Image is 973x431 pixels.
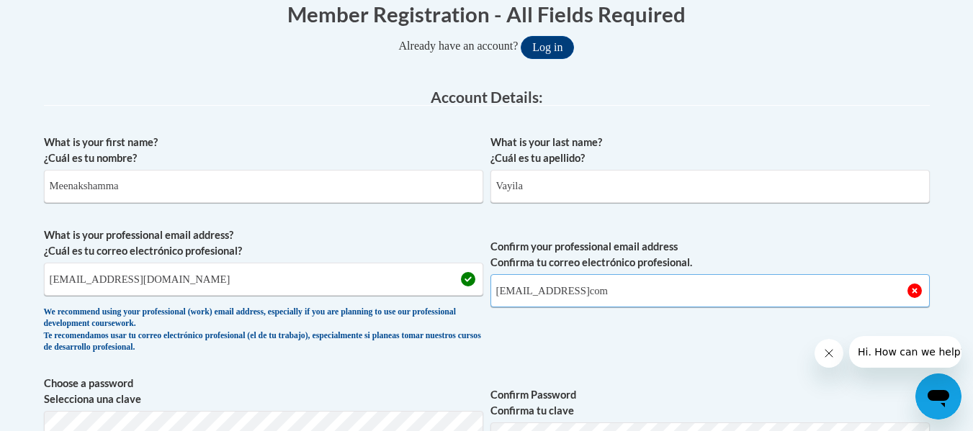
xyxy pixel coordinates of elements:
[9,10,117,22] span: Hi. How can we help?
[849,336,961,368] iframe: Message from company
[490,135,930,166] label: What is your last name? ¿Cuál es tu apellido?
[44,135,483,166] label: What is your first name? ¿Cuál es tu nombre?
[431,88,543,106] span: Account Details:
[490,387,930,419] label: Confirm Password Confirma tu clave
[44,170,483,203] input: Metadata input
[44,307,483,354] div: We recommend using your professional (work) email address, especially if you are planning to use ...
[490,239,930,271] label: Confirm your professional email address Confirma tu correo electrónico profesional.
[399,40,519,52] span: Already have an account?
[521,36,574,59] button: Log in
[44,376,483,407] label: Choose a password Selecciona una clave
[815,339,843,368] iframe: Close message
[490,274,930,307] input: Required
[44,227,483,259] label: What is your professional email address? ¿Cuál es tu correo electrónico profesional?
[44,263,483,296] input: Metadata input
[915,373,961,419] iframe: Button to launch messaging window
[490,170,930,203] input: Metadata input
